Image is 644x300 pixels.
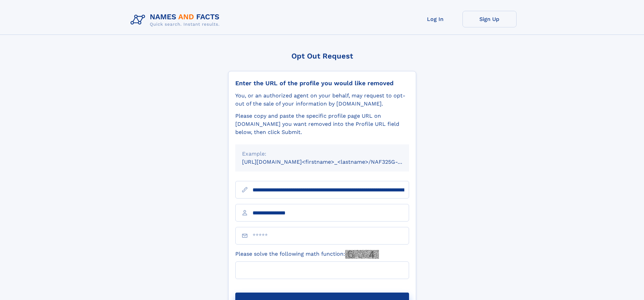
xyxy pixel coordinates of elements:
div: Opt Out Request [228,52,416,60]
div: You, or an authorized agent on your behalf, may request to opt-out of the sale of your informatio... [235,92,409,108]
small: [URL][DOMAIN_NAME]<firstname>_<lastname>/NAF325G-xxxxxxxx [242,159,422,165]
a: Log In [408,11,462,27]
div: Enter the URL of the profile you would like removed [235,79,409,87]
img: Logo Names and Facts [128,11,225,29]
label: Please solve the following math function: [235,250,379,259]
div: Please copy and paste the specific profile page URL on [DOMAIN_NAME] you want removed into the Pr... [235,112,409,136]
a: Sign Up [462,11,517,27]
div: Example: [242,150,402,158]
